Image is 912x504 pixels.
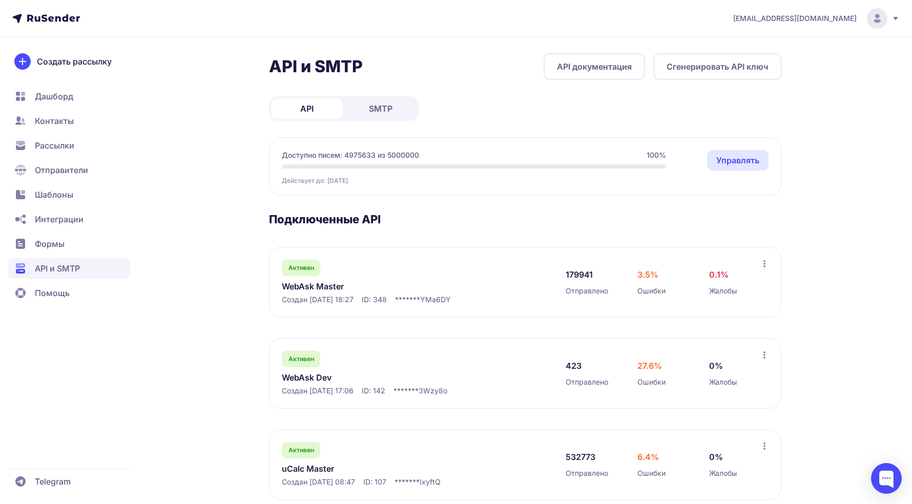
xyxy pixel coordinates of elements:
[653,53,782,80] button: Сгенерировать API ключ
[369,102,392,115] span: SMTP
[709,268,729,281] span: 0.1%
[8,471,130,492] a: Telegram
[566,360,582,372] span: 423
[647,150,666,160] span: 100%
[282,280,492,292] a: WebAsk Master
[269,56,363,77] h2: API и SMTP
[288,446,314,454] span: Активен
[282,150,419,160] span: Доступно писем: 4975633 из 5000000
[35,164,88,176] span: Отправители
[35,115,74,127] span: Контакты
[35,475,71,488] span: Telegram
[282,295,354,305] span: Создан [DATE] 18:27
[35,188,73,201] span: Шаблоны
[282,463,492,475] a: uCalc Master
[35,139,74,152] span: Рассылки
[300,102,314,115] span: API
[637,360,662,372] span: 27.6%
[282,371,492,384] a: WebAsk Dev
[37,55,112,68] span: Создать рассылку
[707,150,769,171] a: Управлять
[35,262,80,275] span: API и SMTP
[566,286,608,296] span: Отправлено
[566,268,593,281] span: 179941
[35,238,65,250] span: Формы
[35,90,73,102] span: Дашборд
[637,268,658,281] span: 3.5%
[709,286,737,296] span: Жалобы
[709,451,723,463] span: 0%
[362,386,385,396] span: ID: 142
[35,213,84,225] span: Интеграции
[420,477,441,487] span: IxyftQ
[566,377,608,387] span: Отправлено
[363,477,386,487] span: ID: 107
[544,53,645,80] a: API документация
[733,13,857,24] span: [EMAIL_ADDRESS][DOMAIN_NAME]
[420,295,451,305] span: YMa6DY
[566,468,608,478] span: Отправлено
[637,286,666,296] span: Ошибки
[288,355,314,363] span: Активен
[345,98,417,119] a: SMTP
[35,287,70,299] span: Помощь
[637,468,666,478] span: Ошибки
[709,377,737,387] span: Жалобы
[566,451,595,463] span: 532773
[269,212,782,226] h3: Подключенные API
[637,451,659,463] span: 6.4%
[362,295,387,305] span: ID: 348
[282,477,355,487] span: Создан [DATE] 08:47
[419,386,447,396] span: 3Wzy8o
[282,386,354,396] span: Создан [DATE] 17:06
[288,264,314,272] span: Активен
[282,177,348,185] span: Действует до: [DATE]
[271,98,343,119] a: API
[709,360,723,372] span: 0%
[709,468,737,478] span: Жалобы
[637,377,666,387] span: Ошибки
